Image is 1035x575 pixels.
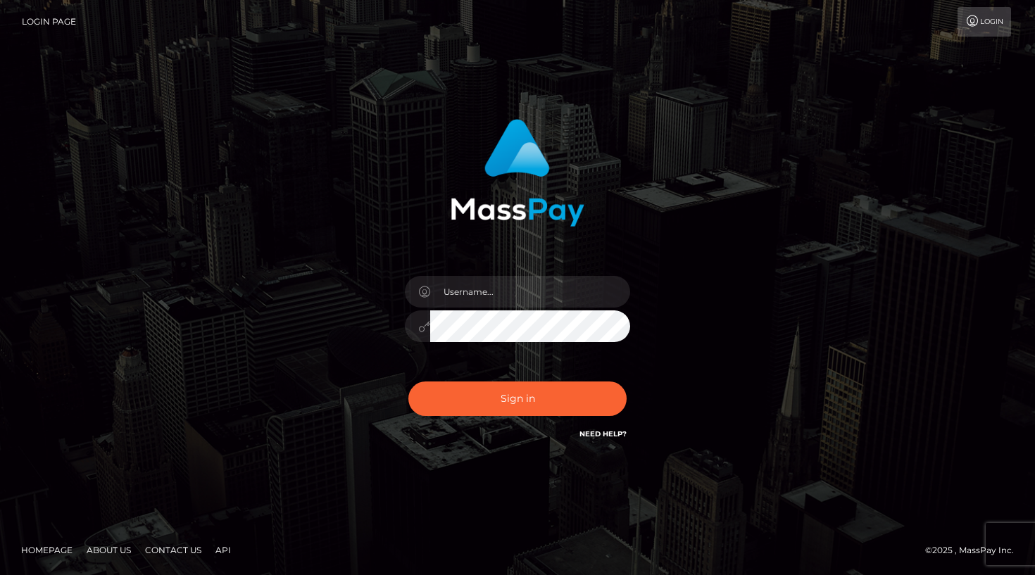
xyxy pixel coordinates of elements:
a: Homepage [15,539,78,561]
a: About Us [81,539,137,561]
a: Login [958,7,1011,37]
div: © 2025 , MassPay Inc. [925,543,1024,558]
a: Login Page [22,7,76,37]
a: API [210,539,237,561]
button: Sign in [408,381,627,416]
a: Need Help? [579,429,627,438]
img: MassPay Login [451,119,584,227]
a: Contact Us [139,539,207,561]
input: Username... [430,276,630,308]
